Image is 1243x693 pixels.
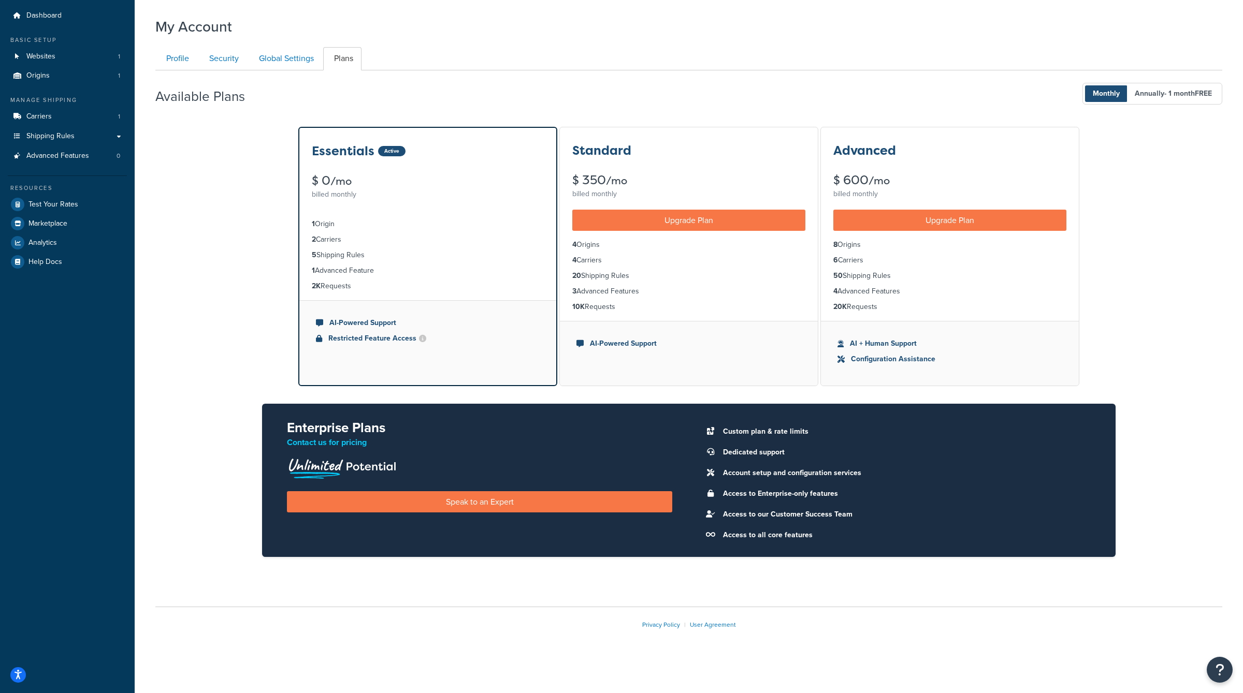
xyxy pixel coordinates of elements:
[572,210,805,231] a: Upgrade Plan
[316,317,540,329] li: AI-Powered Support
[26,132,75,141] span: Shipping Rules
[8,47,127,66] li: Websites
[642,620,680,629] a: Privacy Policy
[26,112,52,121] span: Carriers
[28,258,62,267] span: Help Docs
[26,52,55,61] span: Websites
[572,239,576,250] strong: 4
[26,71,50,80] span: Origins
[572,301,805,313] li: Requests
[833,174,1066,187] div: $ 600
[8,127,127,146] a: Shipping Rules
[312,281,321,291] strong: 2K
[576,338,801,349] li: AI-Powered Support
[572,286,576,297] strong: 3
[8,96,127,105] div: Manage Shipping
[572,144,631,157] h3: Standard
[1195,88,1212,99] b: FREE
[1085,85,1128,102] span: Monthly
[833,286,1066,297] li: Advanced Features
[8,107,127,126] a: Carriers 1
[330,174,352,188] small: /mo
[312,265,315,276] strong: 1
[26,152,89,160] span: Advanced Features
[312,281,544,292] li: Requests
[8,107,127,126] li: Carriers
[8,146,127,166] a: Advanced Features 0
[572,255,805,266] li: Carriers
[572,301,585,312] strong: 10K
[8,66,127,85] a: Origins 1
[572,286,805,297] li: Advanced Features
[248,47,322,70] a: Global Settings
[572,255,576,266] strong: 4
[378,146,406,156] div: Active
[572,239,805,250] li: Origins
[312,174,544,187] div: $ 0
[312,249,316,260] strong: 5
[312,249,544,261] li: Shipping Rules
[8,253,127,271] a: Help Docs
[572,174,805,187] div: $ 350
[572,270,581,281] strong: 20
[869,173,890,188] small: /mo
[28,200,78,209] span: Test Your Rates
[312,234,544,245] li: Carriers
[312,187,544,202] div: billed monthly
[26,11,62,20] span: Dashboard
[28,239,57,247] span: Analytics
[28,219,67,228] span: Marketplace
[718,445,1091,460] li: Dedicated support
[684,620,686,629] span: |
[833,210,1066,231] a: Upgrade Plan
[118,52,120,61] span: 1
[833,301,847,312] strong: 20K
[287,491,672,512] a: Speak to an Expert
[718,486,1091,501] li: Access to Enterprise-only features
[690,620,736,629] a: User Agreement
[287,420,672,435] h2: Enterprise Plans
[833,239,1066,250] li: Origins
[312,234,316,245] strong: 2
[572,187,805,201] div: billed monthly
[155,17,232,37] h1: My Account
[833,270,1066,282] li: Shipping Rules
[833,270,843,281] strong: 50
[198,47,247,70] a: Security
[8,36,127,45] div: Basic Setup
[1207,657,1233,683] button: Open Resource Center
[8,233,127,252] a: Analytics
[718,528,1091,542] li: Access to all core features
[833,255,838,266] strong: 6
[833,144,896,157] h3: Advanced
[837,353,1062,365] li: Configuration Assistance
[155,47,197,70] a: Profile
[117,152,120,160] span: 0
[833,286,837,297] strong: 4
[155,89,261,104] h2: Available Plans
[323,47,362,70] a: Plans
[287,435,672,450] p: Contact us for pricing
[8,66,127,85] li: Origins
[8,146,127,166] li: Advanced Features
[837,338,1062,349] li: AI + Human Support
[833,239,837,250] strong: 8
[718,466,1091,480] li: Account setup and configuration services
[312,218,544,230] li: Origin
[833,187,1066,201] div: billed monthly
[8,214,127,233] a: Marketplace
[312,265,544,276] li: Advanced Feature
[1082,83,1222,105] button: Monthly Annually- 1 monthFREE
[312,218,315,229] strong: 1
[8,195,127,214] a: Test Your Rates
[287,455,397,479] img: Unlimited Potential
[718,424,1091,439] li: Custom plan & rate limits
[8,6,127,25] a: Dashboard
[833,255,1066,266] li: Carriers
